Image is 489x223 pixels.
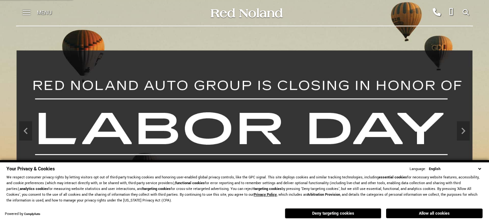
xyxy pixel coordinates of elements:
strong: analytics cookies [20,186,48,191]
button: Allow all cookies [386,209,483,218]
div: Previous [19,121,32,141]
div: Powered by [5,212,40,216]
a: Privacy Policy [254,192,277,197]
div: Next [457,121,470,141]
span: Your Privacy & Cookies [6,166,55,172]
strong: targeting cookies [254,186,282,191]
select: Language Select [427,166,483,172]
img: Red Noland Auto Group [209,7,283,19]
button: Deny targeting cookies [285,208,381,219]
p: We respect consumer privacy rights by letting visitors opt out of third-party tracking cookies an... [6,175,483,203]
strong: essential cookies [379,175,407,180]
div: Language: [410,167,426,171]
a: ComplyAuto [24,212,40,216]
strong: functional cookies [175,181,205,185]
strong: targeting cookies [143,186,171,191]
strong: Arbitration Provision [307,192,340,197]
